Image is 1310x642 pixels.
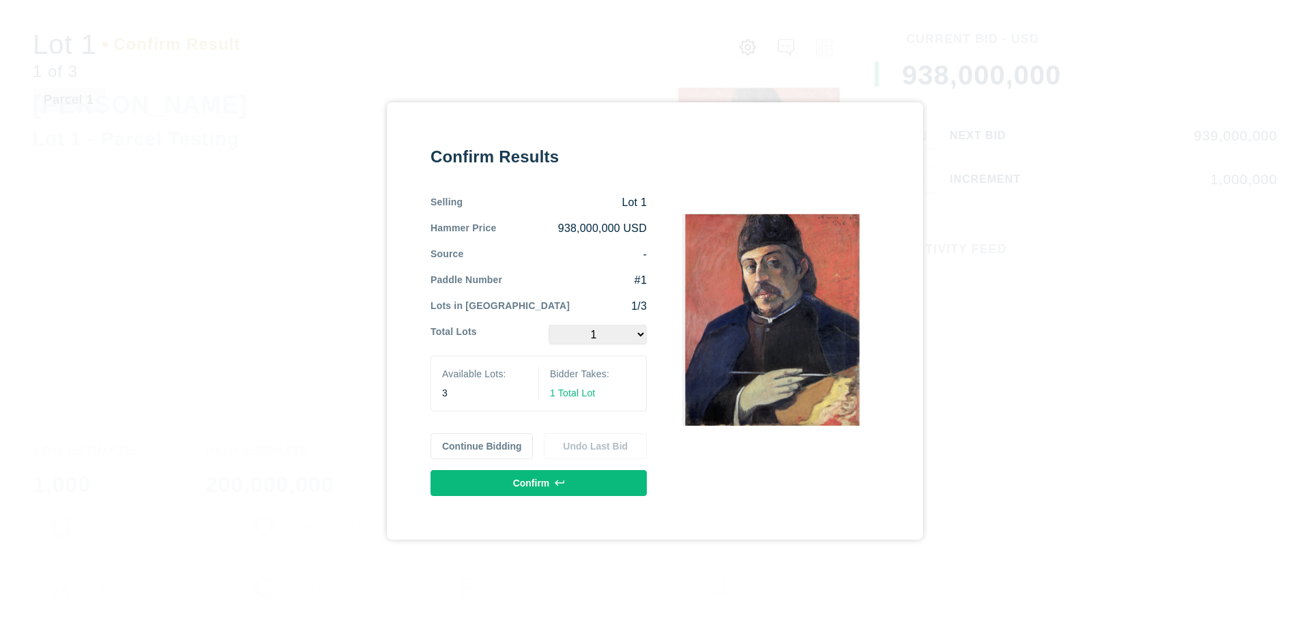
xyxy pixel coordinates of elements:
div: Bidder Takes: [550,367,635,381]
button: Confirm [431,470,647,496]
div: Lot 1 [463,195,647,210]
div: 938,000,000 USD [496,221,647,236]
div: Confirm Results [431,146,647,168]
button: Continue Bidding [431,433,534,459]
div: Paddle Number [431,273,502,288]
div: Lots in [GEOGRAPHIC_DATA] [431,299,570,314]
div: 3 [442,386,527,400]
div: Source [431,247,464,262]
button: Undo Last Bid [544,433,647,459]
span: 1 Total Lot [550,388,595,398]
div: Hammer Price [431,221,496,236]
div: - [464,247,647,262]
div: Available Lots: [442,367,527,381]
div: Total Lots [431,325,477,345]
div: 1/3 [570,299,647,314]
div: Selling [431,195,463,210]
div: #1 [502,273,647,288]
